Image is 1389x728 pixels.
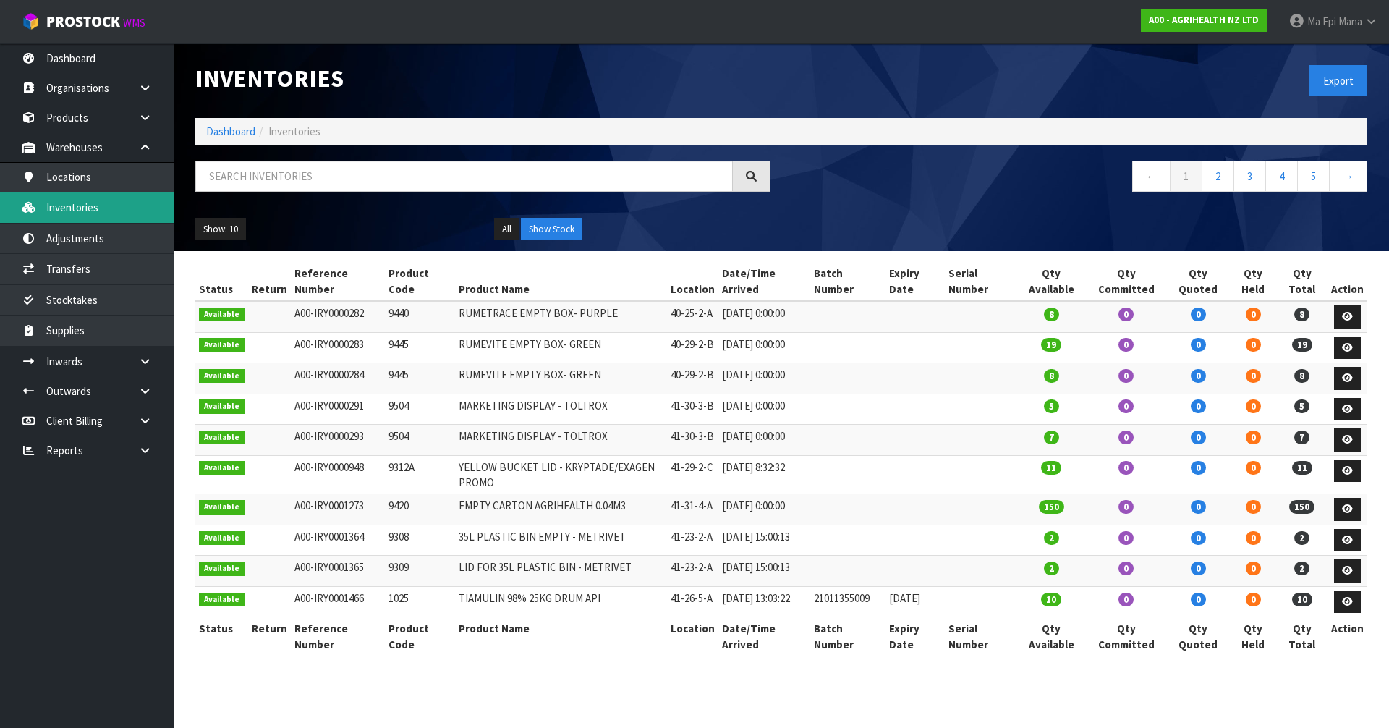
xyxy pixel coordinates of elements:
[455,425,667,456] td: MARKETING DISPLAY - TOLTROX
[22,12,40,30] img: cube-alt.png
[385,556,455,587] td: 9309
[455,394,667,425] td: MARKETING DISPLAY - TOLTROX
[1041,593,1061,606] span: 10
[291,556,385,587] td: A00-IRY0001365
[889,591,920,605] span: [DATE]
[123,16,145,30] small: WMS
[810,617,885,656] th: Batch Number
[1086,617,1166,656] th: Qty Committed
[455,556,667,587] td: LID FOR 35L PLASTIC BIN - METRIVET
[1191,531,1206,545] span: 0
[1044,399,1059,413] span: 5
[1118,338,1134,352] span: 0
[1246,399,1261,413] span: 0
[718,525,810,556] td: [DATE] 15:00:13
[945,262,1016,301] th: Serial Number
[455,363,667,394] td: RUMEVITE EMPTY BOX- GREEN
[1289,500,1314,514] span: 150
[291,394,385,425] td: A00-IRY0000291
[1292,461,1312,475] span: 11
[667,494,718,525] td: 41-31-4-A
[1246,461,1261,475] span: 0
[718,586,810,617] td: [DATE] 13:03:22
[199,593,245,607] span: Available
[1230,617,1277,656] th: Qty Held
[1233,161,1266,192] a: 3
[1191,338,1206,352] span: 0
[385,525,455,556] td: 9308
[1292,593,1312,606] span: 10
[1246,431,1261,444] span: 0
[1328,262,1367,301] th: Action
[1246,338,1261,352] span: 0
[199,461,245,475] span: Available
[455,332,667,363] td: RUMEVITE EMPTY BOX- GREEN
[718,617,810,656] th: Date/Time Arrived
[1338,14,1362,28] span: Mana
[1044,308,1059,321] span: 8
[291,262,385,301] th: Reference Number
[195,617,248,656] th: Status
[385,494,455,525] td: 9420
[667,301,718,332] td: 40-25-2-A
[521,218,582,241] button: Show Stock
[195,65,770,92] h1: Inventories
[291,525,385,556] td: A00-IRY0001364
[1191,308,1206,321] span: 0
[667,262,718,301] th: Location
[291,332,385,363] td: A00-IRY0000283
[1294,431,1309,444] span: 7
[667,556,718,587] td: 41-23-2-A
[1132,161,1171,192] a: ←
[385,617,455,656] th: Product Code
[1309,65,1367,96] button: Export
[1191,399,1206,413] span: 0
[945,617,1016,656] th: Serial Number
[718,394,810,425] td: [DATE] 0:00:00
[1191,593,1206,606] span: 0
[455,301,667,332] td: RUMETRACE EMPTY BOX- PURPLE
[1044,369,1059,383] span: 8
[195,218,246,241] button: Show: 10
[885,617,945,656] th: Expiry Date
[667,525,718,556] td: 41-23-2-A
[1166,617,1229,656] th: Qty Quoted
[1297,161,1330,192] a: 5
[291,301,385,332] td: A00-IRY0000282
[667,617,718,656] th: Location
[199,369,245,384] span: Available
[1191,500,1206,514] span: 0
[1328,617,1367,656] th: Action
[1044,431,1059,444] span: 7
[1329,161,1367,192] a: →
[385,586,455,617] td: 1025
[1246,308,1261,321] span: 0
[1294,531,1309,545] span: 2
[718,262,810,301] th: Date/Time Arrived
[455,586,667,617] td: TIAMULIN 98% 25KG DRUM API
[810,586,885,617] td: 21011355009
[1166,262,1229,301] th: Qty Quoted
[206,124,255,138] a: Dashboard
[1202,161,1234,192] a: 2
[199,531,245,546] span: Available
[718,301,810,332] td: [DATE] 0:00:00
[455,617,667,656] th: Product Name
[1016,262,1086,301] th: Qty Available
[1191,369,1206,383] span: 0
[792,161,1367,196] nav: Page navigation
[268,124,320,138] span: Inventories
[1141,9,1267,32] a: A00 - AGRIHEALTH NZ LTD
[1307,14,1336,28] span: Ma Epi
[385,425,455,456] td: 9504
[1044,562,1059,575] span: 2
[1246,562,1261,575] span: 0
[667,455,718,494] td: 41-29-2-C
[385,332,455,363] td: 9445
[1191,562,1206,575] span: 0
[1246,531,1261,545] span: 0
[1039,500,1064,514] span: 150
[1170,161,1202,192] a: 1
[1191,461,1206,475] span: 0
[1118,431,1134,444] span: 0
